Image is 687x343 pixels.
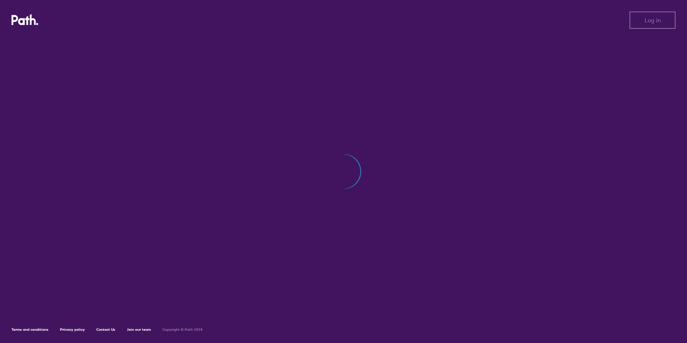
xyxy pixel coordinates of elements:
[96,327,115,332] a: Contact Us
[162,328,203,332] h6: Copyright © Path 2018
[60,327,85,332] a: Privacy policy
[11,327,49,332] a: Terms and conditions
[645,17,661,23] span: Log in
[127,327,151,332] a: Join our team
[630,12,676,29] button: Log in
